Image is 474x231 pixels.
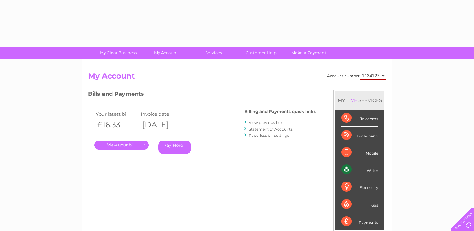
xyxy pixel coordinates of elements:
[188,47,239,59] a: Services
[345,97,358,103] div: LIVE
[88,90,316,100] h3: Bills and Payments
[94,118,139,131] th: £16.33
[140,47,192,59] a: My Account
[341,127,378,144] div: Broadband
[341,161,378,178] div: Water
[235,47,287,59] a: Customer Help
[335,91,384,109] div: MY SERVICES
[341,178,378,196] div: Electricity
[341,144,378,161] div: Mobile
[249,120,283,125] a: View previous bills
[327,72,386,80] div: Account number
[249,133,289,138] a: Paperless bill settings
[249,127,293,131] a: Statement of Accounts
[94,110,139,118] td: Your latest bill
[244,109,316,114] h4: Billing and Payments quick links
[341,196,378,213] div: Gas
[341,110,378,127] div: Telecoms
[92,47,144,59] a: My Clear Business
[283,47,335,59] a: Make A Payment
[158,141,191,154] a: Pay Here
[94,141,149,150] a: .
[139,118,184,131] th: [DATE]
[341,213,378,230] div: Payments
[139,110,184,118] td: Invoice date
[88,72,386,84] h2: My Account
